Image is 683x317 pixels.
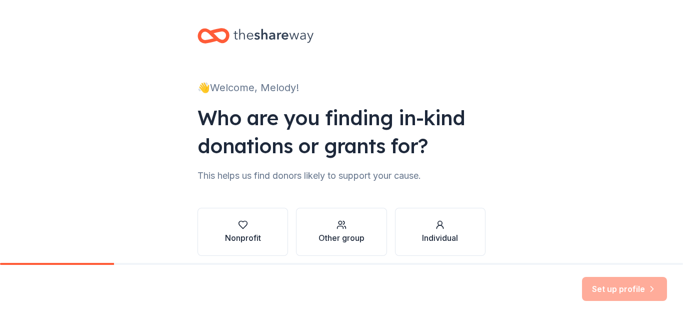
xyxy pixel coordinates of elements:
[422,232,458,244] div: Individual
[318,232,364,244] div: Other group
[296,208,386,256] button: Other group
[395,208,485,256] button: Individual
[197,80,485,96] div: 👋 Welcome, Melody!
[225,232,261,244] div: Nonprofit
[197,208,288,256] button: Nonprofit
[197,104,485,160] div: Who are you finding in-kind donations or grants for?
[197,168,485,184] div: This helps us find donors likely to support your cause.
